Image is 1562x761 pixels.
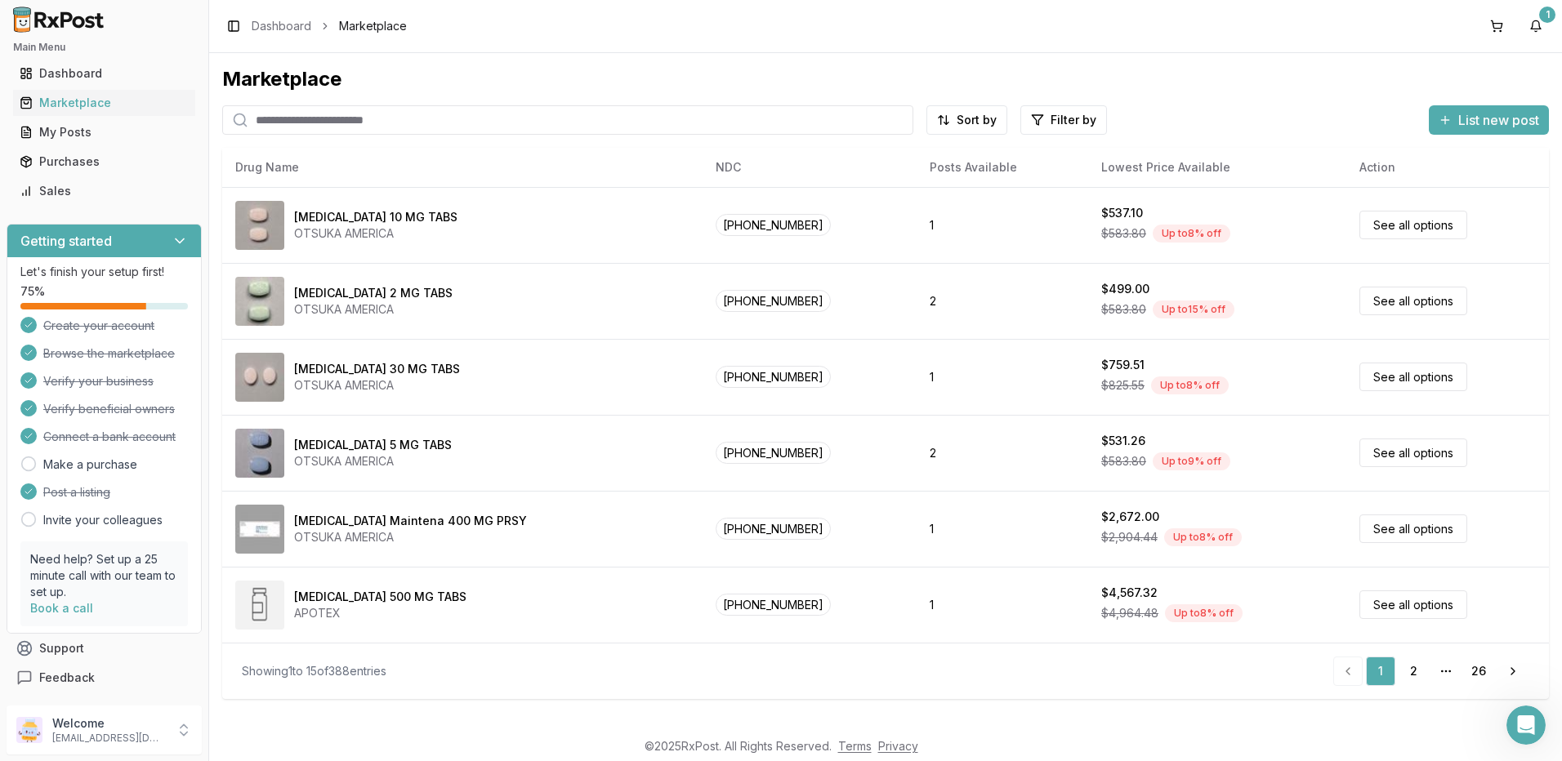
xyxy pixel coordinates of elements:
[252,18,407,34] nav: breadcrumb
[294,361,460,377] div: [MEDICAL_DATA] 30 MG TABS
[957,112,997,128] span: Sort by
[716,442,831,464] span: [PHONE_NUMBER]
[20,124,189,140] div: My Posts
[1101,585,1158,601] div: $4,567.32
[222,148,703,187] th: Drug Name
[1101,529,1158,545] span: $2,904.44
[30,601,93,615] a: Book a call
[1101,357,1145,373] div: $759.51
[20,264,188,280] p: Let's finish your setup first!
[7,7,111,33] img: RxPost Logo
[13,59,195,88] a: Dashboard
[7,634,202,663] button: Support
[1506,705,1546,745] iframe: Intercom live chat
[1359,590,1467,619] a: See all options
[235,581,284,630] img: Abiraterone Acetate 500 MG TABS
[1101,225,1146,242] span: $583.80
[1497,656,1529,686] a: Go to next page
[7,149,202,175] button: Purchases
[20,183,189,199] div: Sales
[339,18,407,34] span: Marketplace
[716,290,831,312] span: [PHONE_NUMBER]
[294,589,466,605] div: [MEDICAL_DATA] 500 MG TABS
[1359,287,1467,315] a: See all options
[716,366,831,388] span: [PHONE_NUMBER]
[7,90,202,116] button: Marketplace
[1464,656,1493,686] a: 26
[917,339,1088,415] td: 1
[43,318,154,334] span: Create your account
[1359,363,1467,391] a: See all options
[917,415,1088,491] td: 2
[294,377,460,394] div: OTSUKA AMERICA
[13,118,195,147] a: My Posts
[917,148,1088,187] th: Posts Available
[7,663,202,692] button: Feedback
[294,285,453,301] div: [MEDICAL_DATA] 2 MG TABS
[1088,148,1346,187] th: Lowest Price Available
[917,567,1088,643] td: 1
[52,732,166,745] p: [EMAIL_ADDRESS][DOMAIN_NAME]
[1153,452,1230,470] div: Up to 9 % off
[52,715,166,732] p: Welcome
[294,225,457,242] div: OTSUKA AMERICA
[7,178,202,204] button: Sales
[1101,205,1143,221] div: $537.10
[1153,300,1234,318] div: Up to 15 % off
[235,429,284,478] img: Abilify 5 MG TABS
[838,739,872,753] a: Terms
[235,505,284,554] img: Abilify Maintena 400 MG PRSY
[294,605,466,621] div: APOTEX
[1429,105,1549,135] button: List new post
[235,277,284,326] img: Abilify 2 MG TABS
[7,60,202,87] button: Dashboard
[294,529,527,545] div: OTSUKA AMERICA
[1429,113,1549,130] a: List new post
[1399,656,1428,686] a: 2
[1101,605,1158,621] span: $4,964.48
[1101,377,1145,394] span: $825.55
[20,95,189,111] div: Marketplace
[917,491,1088,567] td: 1
[716,214,831,236] span: [PHONE_NUMBER]
[43,456,137,473] a: Make a purchase
[43,484,110,501] span: Post a listing
[294,513,527,529] div: [MEDICAL_DATA] Maintena 400 MG PRSY
[716,594,831,616] span: [PHONE_NUMBER]
[294,437,452,453] div: [MEDICAL_DATA] 5 MG TABS
[20,283,45,300] span: 75 %
[43,512,163,528] a: Invite your colleagues
[16,717,42,743] img: User avatar
[1101,433,1145,449] div: $531.26
[1151,376,1229,394] div: Up to 8 % off
[7,119,202,145] button: My Posts
[1539,7,1555,23] div: 1
[30,551,178,600] p: Need help? Set up a 25 minute call with our team to set up.
[43,401,175,417] span: Verify beneficial owners
[13,176,195,206] a: Sales
[43,345,175,362] span: Browse the marketplace
[1164,528,1242,546] div: Up to 8 % off
[926,105,1007,135] button: Sort by
[917,263,1088,339] td: 2
[294,453,452,470] div: OTSUKA AMERICA
[13,41,195,54] h2: Main Menu
[13,147,195,176] a: Purchases
[703,148,917,187] th: NDC
[222,66,1549,92] div: Marketplace
[716,518,831,540] span: [PHONE_NUMBER]
[1101,301,1146,318] span: $583.80
[252,18,311,34] a: Dashboard
[878,739,918,753] a: Privacy
[39,670,95,686] span: Feedback
[43,373,154,389] span: Verify your business
[1101,281,1149,297] div: $499.00
[1359,438,1467,467] a: See all options
[13,88,195,118] a: Marketplace
[20,65,189,82] div: Dashboard
[235,353,284,402] img: Abilify 30 MG TABS
[294,301,453,318] div: OTSUKA AMERICA
[1101,453,1146,470] span: $583.80
[1523,13,1549,39] button: 1
[1366,656,1395,686] a: 1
